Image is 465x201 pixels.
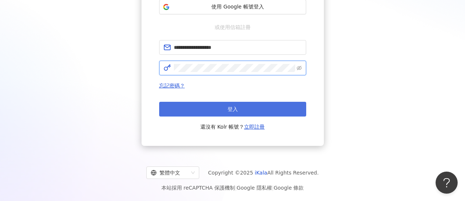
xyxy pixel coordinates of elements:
[161,183,304,192] span: 本站採用 reCAPTCHA 保護機制
[208,168,319,177] span: Copyright © 2025 All Rights Reserved.
[272,185,274,191] span: |
[159,83,185,89] a: 忘記密碼？
[210,23,256,31] span: 或使用信箱註冊
[235,185,237,191] span: |
[151,167,188,179] div: 繁體中文
[436,172,458,194] iframe: Help Scout Beacon - Open
[255,170,267,176] a: iKala
[200,122,265,131] span: 還沒有 Kolr 帳號？
[297,65,302,71] span: eye-invisible
[173,3,303,11] span: 使用 Google 帳號登入
[244,124,265,130] a: 立即註冊
[237,185,272,191] a: Google 隱私權
[159,102,306,116] button: 登入
[228,106,238,112] span: 登入
[273,185,304,191] a: Google 條款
